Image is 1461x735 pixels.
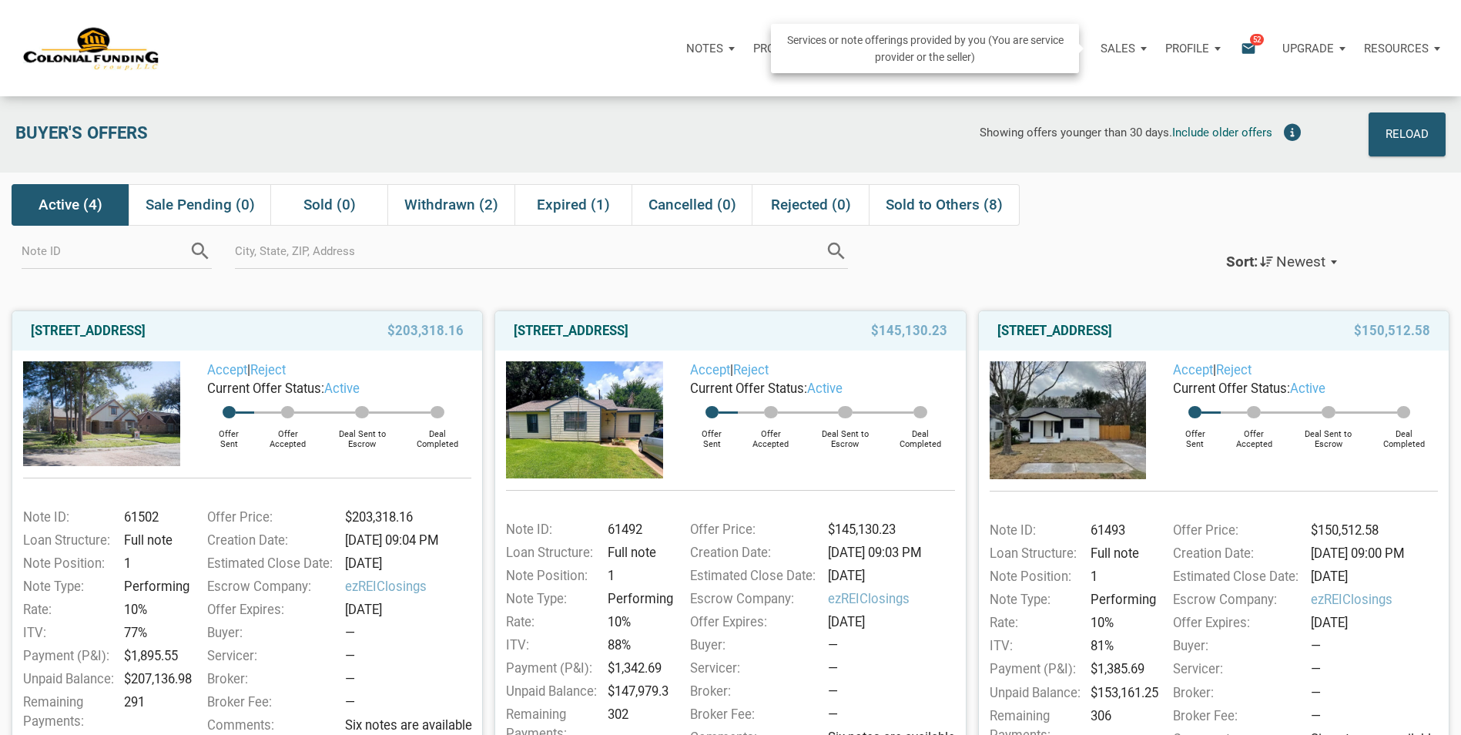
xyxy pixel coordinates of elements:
[12,184,129,226] div: Active (4)
[1229,25,1273,72] button: email52
[1221,418,1288,449] div: Offer Accepted
[31,322,146,341] a: [STREET_ADDRESS]
[1165,683,1305,703] div: Broker:
[506,361,663,478] img: 582974
[340,531,480,550] div: [DATE] 09:04 PM
[1169,418,1221,449] div: Offer Sent
[1085,590,1154,609] div: Performing
[1165,590,1305,609] div: Escrow Company:
[189,240,212,263] i: search
[738,418,805,449] div: Offer Accepted
[828,659,963,678] div: —
[119,554,188,573] div: 1
[119,531,188,550] div: Full note
[1173,363,1252,378] span: |
[895,25,985,72] a: Calculator
[119,623,188,643] div: 77%
[690,363,769,378] span: |
[753,42,819,55] p: Properties
[119,600,188,619] div: 10%
[270,184,387,226] div: Sold (0)
[199,554,340,573] div: Estimated Close Date:
[1282,42,1334,55] p: Upgrade
[514,184,632,226] div: Expired (1)
[985,25,1091,72] button: Purchases4
[1091,25,1156,72] a: Sales
[1239,39,1258,57] i: email
[1172,126,1272,139] span: Include older offers
[828,25,895,72] button: Reports
[997,322,1112,341] a: [STREET_ADDRESS]
[39,196,102,214] span: Active (4)
[648,196,736,214] span: Cancelled (0)
[886,418,955,449] div: Deal Completed
[886,196,1003,214] span: Sold to Others (8)
[682,520,823,539] div: Offer Price:
[1085,636,1154,656] div: 81%
[682,543,823,562] div: Creation Date:
[869,184,1020,226] div: Sold to Others (8)
[498,589,601,609] div: Note Type:
[823,520,963,539] div: $145,130.23
[904,42,976,55] p: Calculator
[1165,42,1209,55] p: Profile
[199,600,340,619] div: Offer Expires:
[15,531,119,550] div: Loan Structure:
[1101,42,1135,55] p: Sales
[982,659,1085,679] div: Payment (P&I):
[825,240,848,263] i: search
[129,184,271,226] div: Sale Pending (0)
[345,577,480,596] span: ezREIClosings
[498,682,601,701] div: Unpaid Balance:
[199,531,340,550] div: Creation Date:
[744,25,828,72] a: Properties
[1305,567,1446,586] div: [DATE]
[1165,706,1305,726] div: Broker Fee:
[340,554,480,573] div: [DATE]
[682,682,823,701] div: Broker:
[602,589,672,609] div: Performing
[1311,590,1446,609] span: ezREIClosings
[1165,567,1305,586] div: Estimated Close Date:
[1085,521,1154,540] div: 61493
[1173,381,1290,396] span: Current Offer Status:
[345,695,355,710] span: —
[828,589,963,609] span: ezREIClosings
[235,234,825,269] input: City, State, ZIP, Address
[1386,122,1429,147] div: Reload
[15,693,119,731] div: Remaining Payments:
[119,646,188,666] div: $1,895.55
[403,418,471,449] div: Deal Completed
[199,508,340,527] div: Offer Price:
[1364,42,1429,55] p: Resources
[682,636,823,655] div: Buyer:
[1311,683,1446,703] div: —
[602,636,672,655] div: 88%
[15,508,119,527] div: Note ID:
[1173,363,1213,378] a: Accept
[1305,521,1446,540] div: $150,512.58
[199,577,340,596] div: Escrow Company:
[804,418,886,449] div: Deal Sent to Escrow
[345,646,480,666] div: —
[537,196,610,214] span: Expired (1)
[1156,25,1230,72] a: Profile
[1305,613,1446,633] div: [DATE]
[602,566,672,586] div: 1
[498,543,601,562] div: Loan Structure:
[387,184,514,226] div: Withdrawn (2)
[1273,25,1355,72] a: Upgrade
[1354,322,1430,341] span: $150,512.58
[602,520,672,539] div: 61492
[1085,613,1154,633] div: 10%
[498,636,601,655] div: ITV:
[119,693,188,731] div: 291
[1250,33,1264,45] span: 52
[1165,521,1305,540] div: Offer Price:
[828,707,838,722] span: —
[119,577,188,596] div: Performing
[8,112,441,156] div: Buyer's Offers
[837,42,886,55] p: Reports
[1165,544,1305,563] div: Creation Date:
[203,418,255,449] div: Offer Sent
